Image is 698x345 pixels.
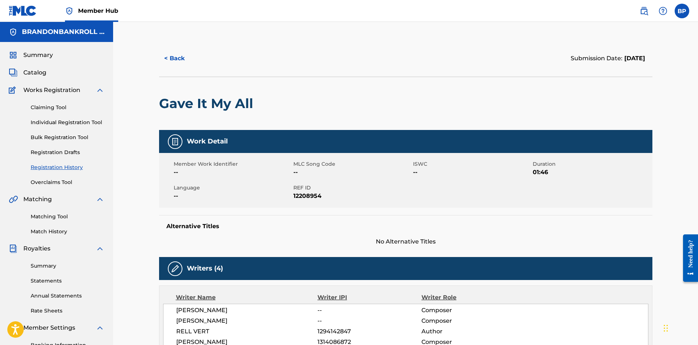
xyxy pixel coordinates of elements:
span: Composer [421,317,516,325]
div: Writer Name [176,293,318,302]
img: Summary [9,51,18,60]
span: 01:46 [533,168,651,177]
div: Drag [664,317,668,339]
a: Matching Tool [31,213,104,221]
button: < Back [159,49,203,68]
span: Matching [23,195,52,204]
iframe: Chat Widget [662,310,698,345]
span: 1294142847 [317,327,421,336]
img: expand [96,86,104,95]
img: expand [96,244,104,253]
a: CatalogCatalog [9,68,46,77]
span: ISWC [413,160,531,168]
a: Claiming Tool [31,104,104,111]
a: Rate Sheets [31,307,104,315]
span: [PERSON_NAME] [176,317,318,325]
a: Bulk Registration Tool [31,134,104,141]
span: -- [293,168,411,177]
span: Royalties [23,244,50,253]
div: Help [656,4,670,18]
img: Member Settings [9,323,18,332]
span: [DATE] [622,55,645,62]
span: Language [174,184,292,192]
img: Top Rightsholder [65,7,74,15]
img: Catalog [9,68,18,77]
a: Annual Statements [31,292,104,300]
span: Member Hub [78,7,118,15]
span: Member Work Identifier [174,160,292,168]
div: Writer Role [421,293,516,302]
span: Author [421,327,516,336]
span: [PERSON_NAME] [176,306,318,315]
a: Public Search [637,4,651,18]
img: Writers [171,264,180,273]
span: Catalog [23,68,46,77]
img: MLC Logo [9,5,37,16]
h5: Work Detail [187,137,228,146]
a: Summary [31,262,104,270]
img: Matching [9,195,18,204]
span: Summary [23,51,53,60]
iframe: Resource Center [678,229,698,288]
span: REF ID [293,184,411,192]
span: Duration [533,160,651,168]
h5: Alternative Titles [166,223,645,230]
h5: BRANDONBANKROLL PUBLISHING [22,28,104,36]
div: Writer IPI [317,293,421,302]
img: expand [96,195,104,204]
img: search [640,7,648,15]
span: 12208954 [293,192,411,200]
a: SummarySummary [9,51,53,60]
span: Member Settings [23,323,75,332]
span: -- [317,317,421,325]
h2: Gave It My All [159,95,257,112]
span: -- [174,168,292,177]
span: No Alternative Titles [159,237,652,246]
img: help [659,7,667,15]
a: Statements [31,277,104,285]
a: Individual Registration Tool [31,119,104,126]
a: Match History [31,228,104,235]
img: Royalties [9,244,18,253]
span: -- [413,168,531,177]
a: Overclaims Tool [31,179,104,186]
span: -- [317,306,421,315]
span: Composer [421,306,516,315]
img: Work Detail [171,137,180,146]
img: Accounts [9,28,18,37]
div: User Menu [675,4,689,18]
a: Registration History [31,164,104,171]
span: MLC Song Code [293,160,411,168]
span: RELL VERT [176,327,318,336]
div: Submission Date: [571,54,645,63]
a: Registration Drafts [31,149,104,156]
h5: Writers (4) [187,264,223,273]
img: Works Registration [9,86,18,95]
span: -- [174,192,292,200]
span: Works Registration [23,86,80,95]
img: expand [96,323,104,332]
